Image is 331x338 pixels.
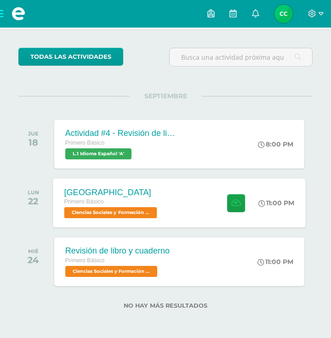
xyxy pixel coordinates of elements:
div: 18 [28,137,39,148]
span: L.1 Idioma Español 'A' [65,148,131,159]
div: 8:00 PM [258,140,293,148]
span: Ciencias Sociales y Formación Ciudadana 'A' [65,266,157,277]
div: LUN [28,189,39,196]
span: Primero Básico [65,140,104,146]
div: 22 [28,196,39,207]
input: Busca una actividad próxima aquí... [170,48,312,66]
span: Ciencias Sociales y Formación Ciudadana 'A' [64,207,157,218]
span: Primero Básico [64,198,103,205]
span: SEPTIEMBRE [130,92,202,100]
div: Revisión de libro y cuaderno [65,246,170,256]
div: [GEOGRAPHIC_DATA] [64,187,159,197]
img: c1481e751337a931ac92308e13e17d32.png [274,5,293,23]
div: JUE [28,130,39,137]
span: Primero Básico [65,257,104,264]
div: Actividad #4 - Revisión de libro [65,129,176,138]
a: todas las Actividades [18,48,123,66]
div: MIÉ [28,248,39,254]
div: 11:00 PM [258,199,295,207]
div: 11:00 PM [257,258,293,266]
label: No hay más resultados [18,302,313,309]
div: 24 [28,254,39,265]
